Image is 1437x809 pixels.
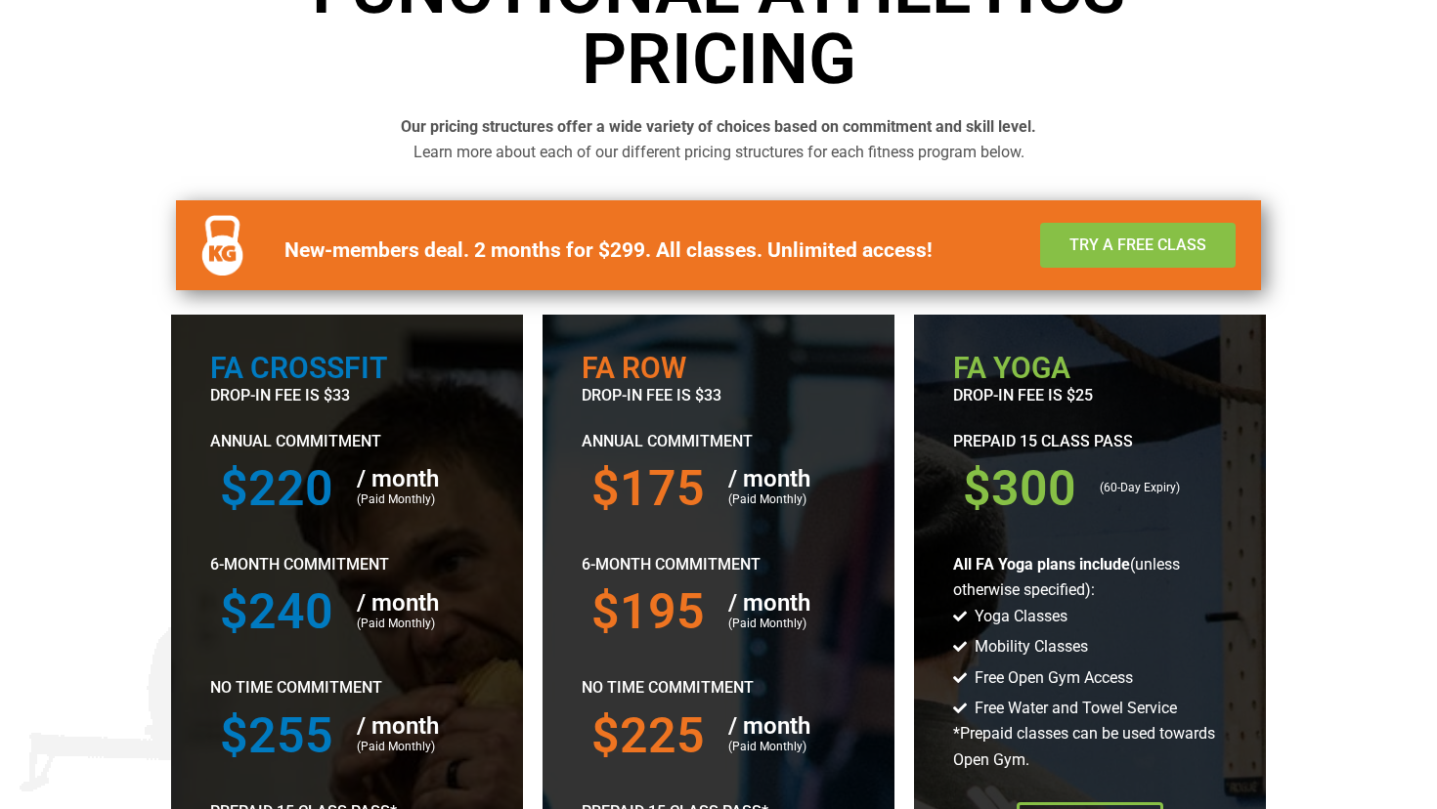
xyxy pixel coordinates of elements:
[728,490,846,510] p: (Paid Monthly)
[1069,237,1206,253] span: Try a Free Class
[963,464,1080,513] h3: $300
[728,591,846,615] h5: / month
[728,738,846,757] p: (Paid Monthly)
[357,714,474,738] h5: / month
[582,383,855,408] p: drop-in fee is $33
[582,354,855,383] h2: FA ROW
[953,354,1227,383] h2: FA Yoga
[728,467,846,490] h5: / month
[414,143,1024,161] span: Learn more about each of our different pricing structures for each fitness program below.
[210,675,484,701] p: No Time Commitment
[210,383,484,408] p: drop-in fee is $33
[953,383,1227,408] p: drop-in fee is $25
[953,555,1130,574] b: All FA Yoga plans include
[357,591,474,615] h5: / month
[357,467,474,490] h5: / month
[582,552,855,577] p: 6-Month Commitment
[953,721,1227,773] p: *Prepaid classes can be used towards Open Gym.
[970,665,1133,691] span: Free Open Gym Access
[582,429,855,454] p: Annual Commitment
[728,714,846,738] h5: / month
[210,354,484,383] h2: FA Crossfit
[357,615,474,634] p: (Paid Monthly)
[728,615,846,634] p: (Paid Monthly)
[970,634,1088,660] span: Mobility Classes
[357,738,474,757] p: (Paid Monthly)
[357,490,474,510] p: (Paid Monthly)
[220,711,337,760] h3: $255
[582,675,855,701] p: No Time Commitment
[970,604,1067,629] span: Yoga Classes
[220,464,337,513] h3: $220
[220,587,337,636] h3: $240
[210,429,484,454] p: Annual Commitment
[591,711,709,760] h3: $225
[953,429,1227,454] p: Prepaid 15 Class Pass
[1040,223,1236,268] a: Try a Free Class
[284,238,933,262] b: New-members deal. 2 months for $299. All classes. Unlimited access!
[210,552,484,577] p: 6-Month Commitment
[401,117,1036,136] b: Our pricing structures offer a wide variety of choices based on commitment and skill level.
[1100,479,1217,498] p: (60-Day Expiry)
[953,552,1227,604] p: (unless otherwise specified):
[591,587,709,636] h3: $195
[591,464,709,513] h3: $175
[970,696,1177,721] span: Free Water and Towel Service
